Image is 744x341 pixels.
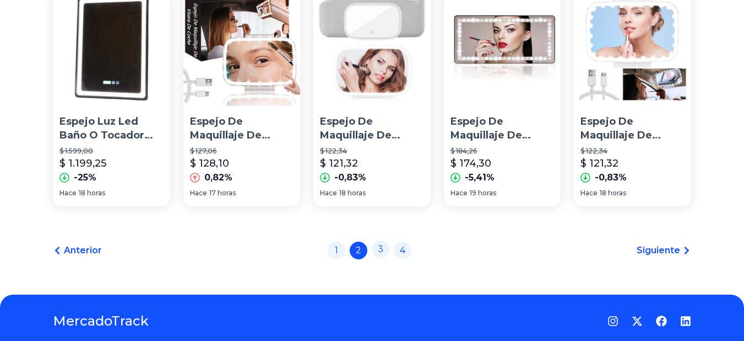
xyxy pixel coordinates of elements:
[394,242,411,259] a: 4
[339,189,366,198] span: 18 horas
[204,171,232,184] p: 0,82%
[656,316,667,327] a: Facebook
[637,244,680,257] span: Siguiente
[372,241,389,258] a: 3
[607,316,618,327] a: Instagram
[320,189,337,198] span: Hace
[465,171,495,184] p: -5,41%
[632,316,643,327] a: Twitter
[59,189,77,198] span: Hace
[190,156,229,171] p: $ 128,10
[320,115,424,142] p: Espejo De Maquillaje De Visera De Coche Con 3 Modos Luz Led
[209,189,236,198] span: 17 horas
[334,171,366,184] p: -0,83%
[53,244,102,257] a: Anterior
[580,156,618,171] p: $ 121,32
[580,115,685,142] p: Espejo De Maquillaje De Visera De Coche Con 3 Modos Luz Led0
[450,156,491,171] p: $ 174,30
[59,115,164,142] p: Espejo Luz Led Baño O Tocador 50x70 Vertical C/desempañante
[450,147,555,156] p: $ 184,26
[190,189,207,198] span: Hace
[79,189,105,198] span: 18 horas
[328,242,345,259] a: 1
[637,244,691,257] a: Siguiente
[450,115,555,142] p: Espejo De Maquillaje De Visera De Coche Con 3 Modos Luz Led
[320,147,424,156] p: $ 122,34
[190,115,294,142] p: Espejo De Maquillaje De Visera De Coche Con 3 Modos Luz Led
[190,147,294,156] p: $ 127,06
[320,156,358,171] p: $ 121,32
[450,189,468,198] span: Hace
[600,189,626,198] span: 18 horas
[580,147,685,156] p: $ 122,34
[64,244,102,257] span: Anterior
[580,189,598,198] span: Hace
[53,312,149,330] a: MercadoTrack
[59,147,164,156] p: $ 1.599,00
[595,171,627,184] p: -0,83%
[74,171,96,184] p: -25%
[680,316,691,327] a: LinkedIn
[470,189,496,198] span: 19 horas
[59,156,106,171] p: $ 1.199,25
